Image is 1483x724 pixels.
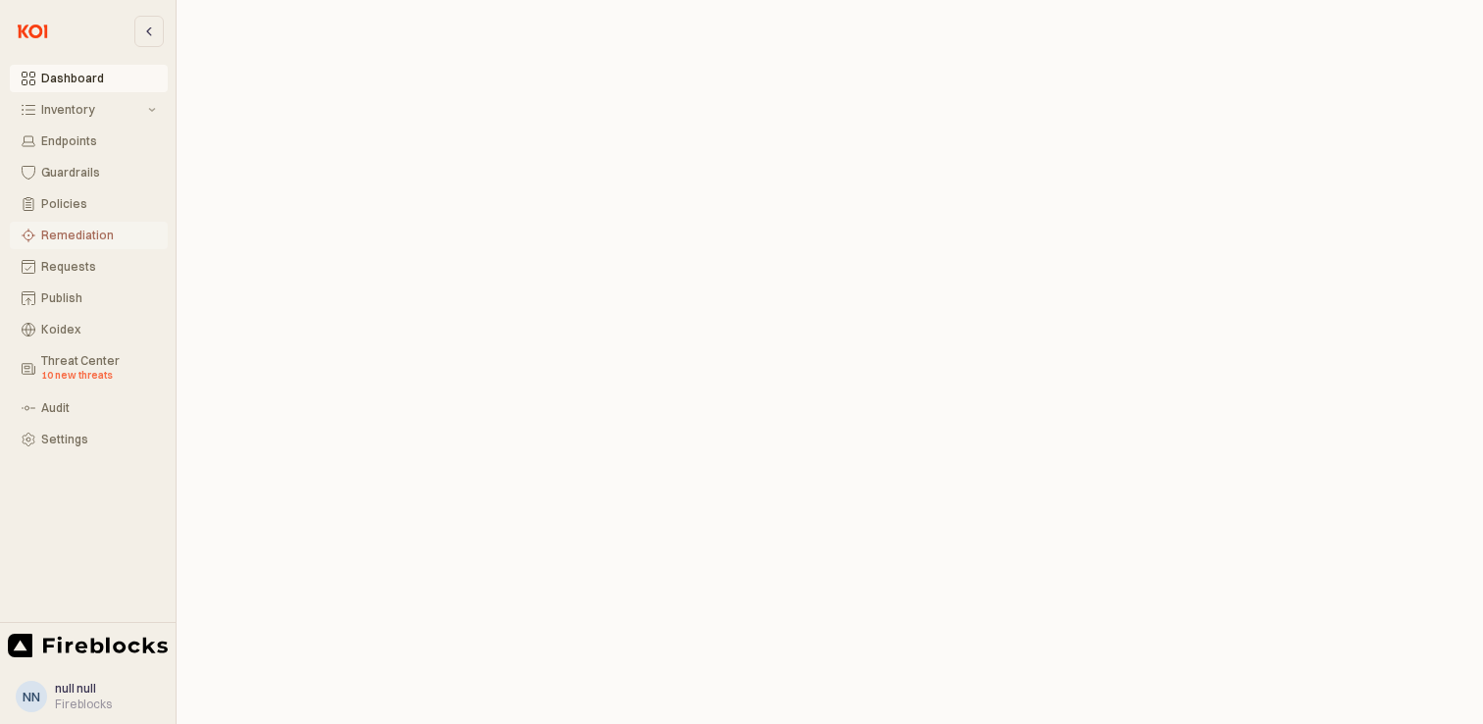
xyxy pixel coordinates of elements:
[10,394,168,422] button: Audit
[10,426,168,453] button: Settings
[41,323,156,336] div: Koidex
[41,229,156,242] div: Remediation
[55,697,112,712] div: Fireblocks
[41,260,156,274] div: Requests
[10,222,168,249] button: Remediation
[41,401,156,415] div: Audit
[10,316,168,343] button: Koidex
[10,253,168,281] button: Requests
[10,190,168,218] button: Policies
[41,72,156,85] div: Dashboard
[41,368,156,384] div: 10 new threats
[41,166,156,180] div: Guardrails
[41,197,156,211] div: Policies
[10,128,168,155] button: Endpoints
[41,134,156,148] div: Endpoints
[55,681,96,696] span: null null
[10,347,168,390] button: Threat Center
[41,103,144,117] div: Inventory
[10,65,168,92] button: Dashboard
[23,687,40,706] div: nn
[41,433,156,446] div: Settings
[10,159,168,186] button: Guardrails
[16,681,47,712] button: nn
[10,96,168,124] button: Inventory
[10,284,168,312] button: Publish
[41,291,156,305] div: Publish
[41,354,156,384] div: Threat Center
